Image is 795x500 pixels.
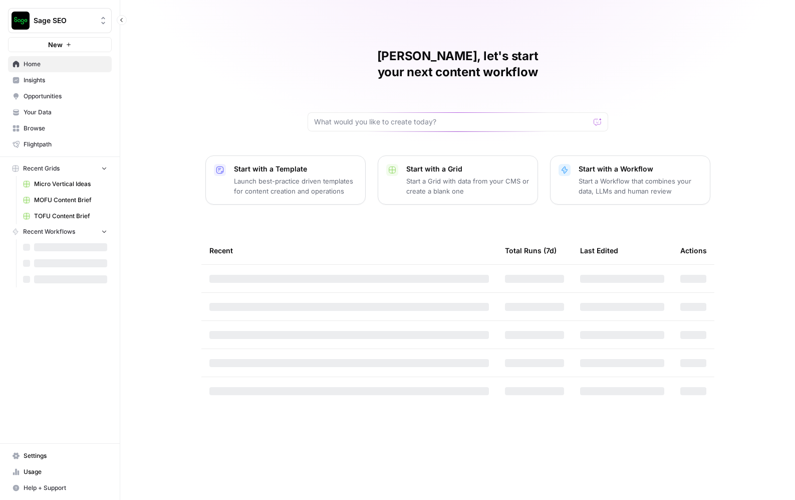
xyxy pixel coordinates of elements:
[34,196,107,205] span: MOFU Content Brief
[8,104,112,120] a: Your Data
[8,224,112,239] button: Recent Workflows
[12,12,30,30] img: Sage SEO Logo
[19,192,112,208] a: MOFU Content Brief
[579,176,702,196] p: Start a Workflow that combines your data, LLMs and human review
[8,448,112,464] a: Settings
[308,48,608,80] h1: [PERSON_NAME], let's start your next content workflow
[34,180,107,189] span: Micro Vertical Ideas
[34,16,94,26] span: Sage SEO
[34,212,107,221] span: TOFU Content Brief
[234,176,357,196] p: Launch best-practice driven templates for content creation and operations
[580,237,618,264] div: Last Edited
[8,136,112,152] a: Flightpath
[680,237,707,264] div: Actions
[24,60,107,69] span: Home
[550,155,710,205] button: Start with a WorkflowStart a Workflow that combines your data, LLMs and human review
[314,117,590,127] input: What would you like to create today?
[24,92,107,101] span: Opportunities
[8,8,112,33] button: Workspace: Sage SEO
[8,88,112,104] a: Opportunities
[48,40,63,50] span: New
[24,140,107,149] span: Flightpath
[24,451,107,460] span: Settings
[24,76,107,85] span: Insights
[8,480,112,496] button: Help + Support
[8,72,112,88] a: Insights
[24,467,107,476] span: Usage
[505,237,557,264] div: Total Runs (7d)
[24,124,107,133] span: Browse
[234,164,357,174] p: Start with a Template
[8,37,112,52] button: New
[8,464,112,480] a: Usage
[23,227,75,236] span: Recent Workflows
[23,164,60,173] span: Recent Grids
[209,237,489,264] div: Recent
[8,161,112,176] button: Recent Grids
[205,155,366,205] button: Start with a TemplateLaunch best-practice driven templates for content creation and operations
[19,176,112,192] a: Micro Vertical Ideas
[24,108,107,117] span: Your Data
[406,164,529,174] p: Start with a Grid
[579,164,702,174] p: Start with a Workflow
[8,56,112,72] a: Home
[8,120,112,136] a: Browse
[24,483,107,492] span: Help + Support
[19,208,112,224] a: TOFU Content Brief
[378,155,538,205] button: Start with a GridStart a Grid with data from your CMS or create a blank one
[406,176,529,196] p: Start a Grid with data from your CMS or create a blank one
